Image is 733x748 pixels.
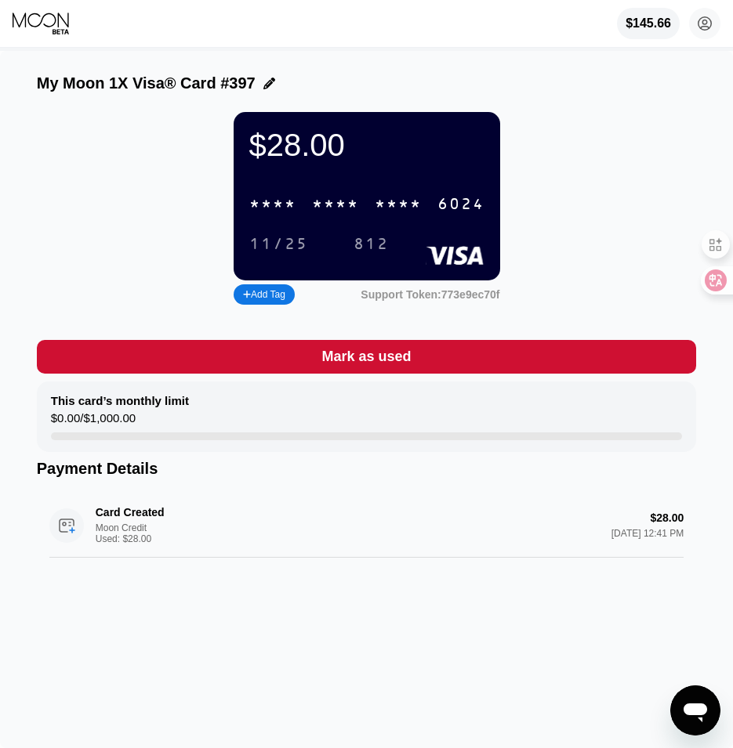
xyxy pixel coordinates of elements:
[626,16,671,31] div: $145.66
[437,196,484,214] div: 6024
[51,394,189,407] div: This card’s monthly limit
[51,411,136,432] div: $0.00 / $1,000.00
[249,128,484,163] div: $28.00
[321,348,411,366] div: Mark as used
[243,289,285,300] div: Add Tag
[234,284,295,305] div: Add Tag
[617,8,680,39] div: $145.66
[354,236,389,254] div: 812
[249,236,308,254] div: 11/25
[37,460,697,478] div: Payment Details
[37,74,256,92] div: My Moon 1X Visa® Card #397
[238,231,320,257] div: 11/25
[37,340,697,374] div: Mark as used
[342,231,401,257] div: 812
[361,288,499,301] div: Support Token: 773e9ec70f
[361,288,499,301] div: Support Token:773e9ec70f
[670,685,720,735] iframe: 启动消息传送窗口的按钮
